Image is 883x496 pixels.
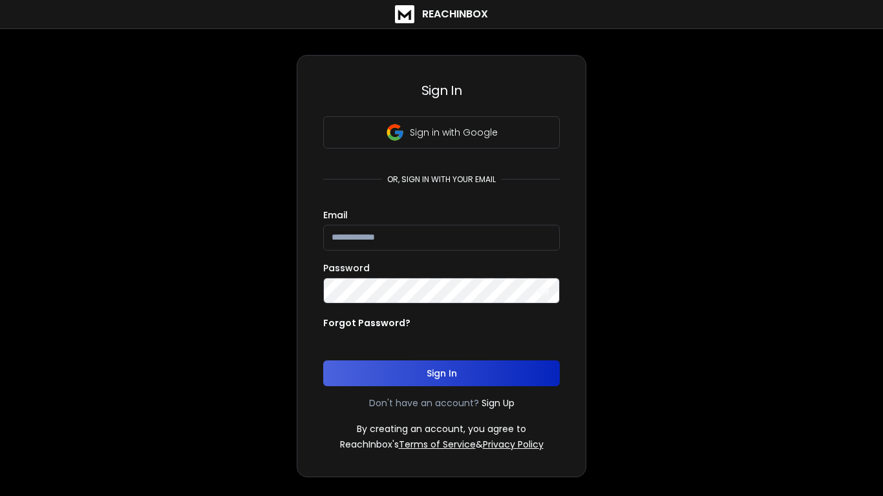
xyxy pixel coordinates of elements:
a: Privacy Policy [483,438,544,451]
p: ReachInbox's & [340,438,544,451]
h3: Sign In [323,81,560,99]
p: Sign in with Google [410,126,498,139]
p: By creating an account, you agree to [357,422,526,435]
img: logo [395,5,414,23]
p: Don't have an account? [369,397,479,409]
label: Password [323,263,370,273]
button: Sign in with Google [323,116,560,149]
button: Sign In [323,360,560,386]
a: Terms of Service [399,438,476,451]
h1: ReachInbox [422,6,488,22]
p: Forgot Password? [323,316,410,329]
p: or, sign in with your email [382,174,501,185]
a: ReachInbox [395,5,488,23]
a: Sign Up [482,397,515,409]
label: Email [323,211,348,220]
